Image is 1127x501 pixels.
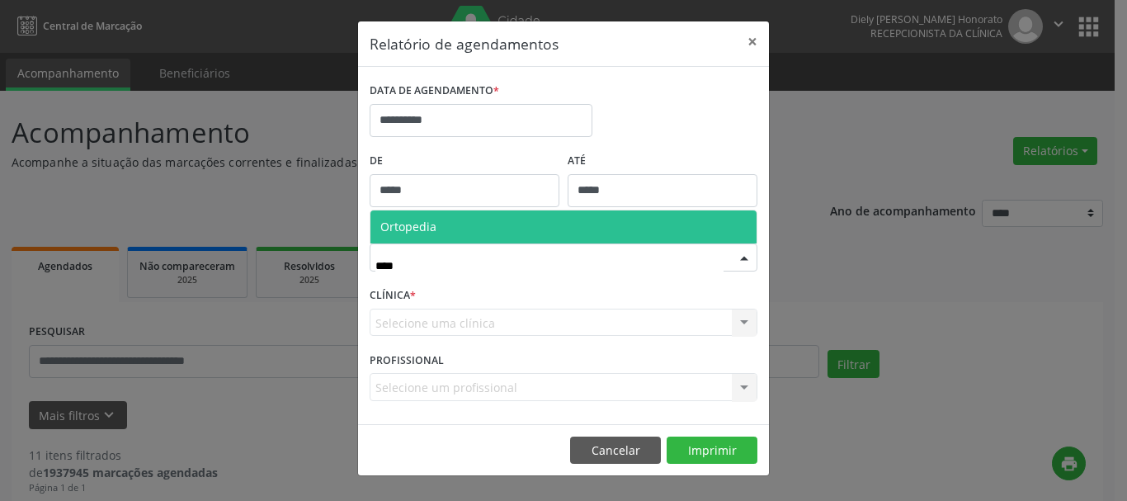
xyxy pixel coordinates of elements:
label: ATÉ [568,149,757,174]
h5: Relatório de agendamentos [370,33,559,54]
button: Close [736,21,769,62]
label: DATA DE AGENDAMENTO [370,78,499,104]
button: Cancelar [570,437,661,465]
label: CLÍNICA [370,283,416,309]
button: Imprimir [667,437,757,465]
span: Ortopedia [380,219,436,234]
label: De [370,149,559,174]
label: PROFISSIONAL [370,347,444,373]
